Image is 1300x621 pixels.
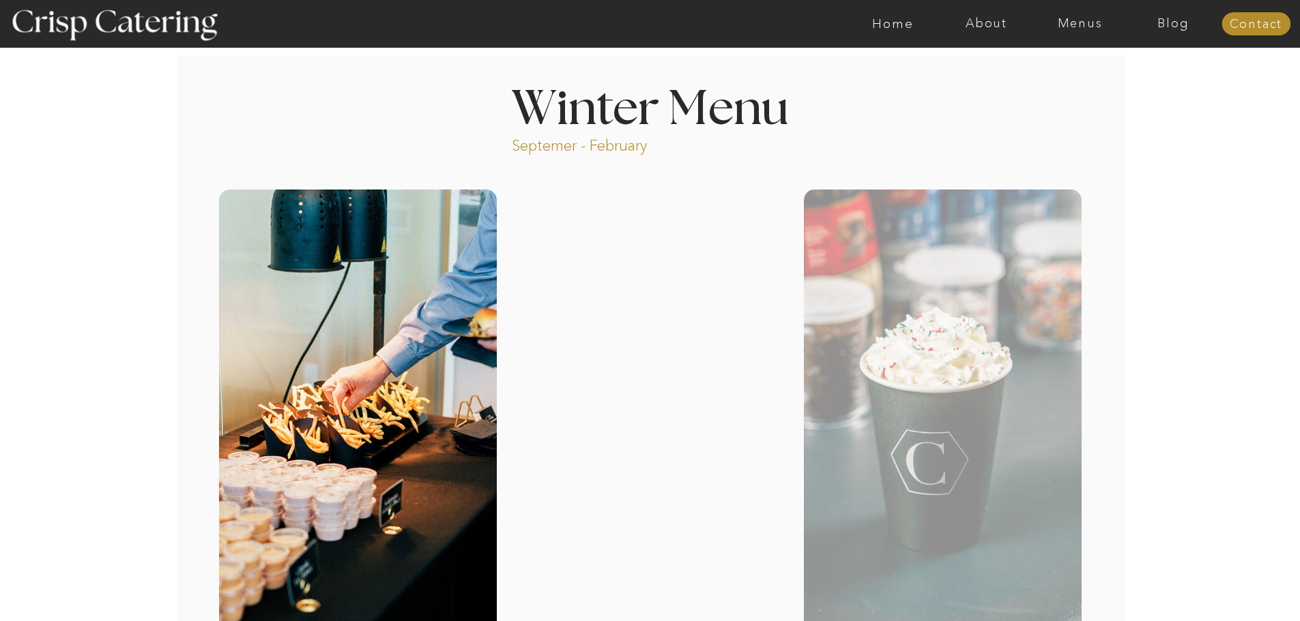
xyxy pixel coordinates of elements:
h1: Winter Menu [461,86,840,126]
a: Contact [1222,18,1290,31]
a: Home [846,17,940,31]
a: Menus [1033,17,1127,31]
p: Septemer - February [512,136,699,151]
a: About [940,17,1033,31]
a: Blog [1127,17,1220,31]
